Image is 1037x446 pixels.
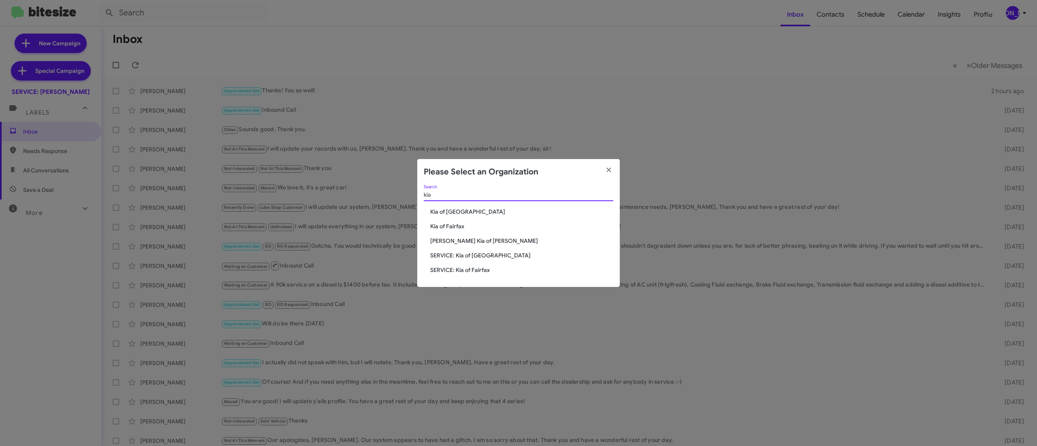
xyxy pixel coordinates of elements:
span: Kia of [GEOGRAPHIC_DATA] [430,208,613,216]
span: Kia of Fairfax [430,222,613,230]
h2: Please Select an Organization [424,166,538,178]
span: [PERSON_NAME] Kia of [PERSON_NAME] [430,237,613,245]
span: SERVICE: Kia of [GEOGRAPHIC_DATA] [430,251,613,259]
span: SERVICE: Kia of Fairfax [430,266,613,274]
